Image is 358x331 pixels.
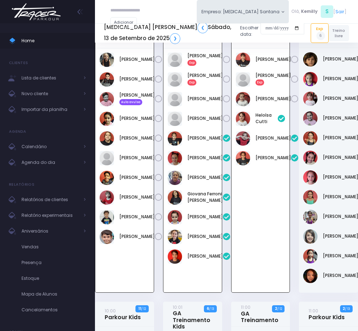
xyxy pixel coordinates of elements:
[105,307,141,321] a: 10:00Parkour Kids
[22,195,79,204] span: Relatórios de clientes
[119,99,142,105] span: Aula avulsa
[303,151,318,165] img: Isadora Soares de Sousa Santos
[303,111,318,126] img: Isabella Silva Manari
[22,36,86,45] span: Home
[256,135,291,141] a: [PERSON_NAME]
[168,53,182,67] img: Isabela kezam
[22,242,86,252] span: Vendas
[303,170,318,185] img: Julia Figueiredo
[104,22,235,44] h5: [MEDICAL_DATA] [PERSON_NAME] Sábado, 13 de Setembro de 2025
[119,76,155,82] a: [PERSON_NAME]
[187,135,223,141] a: [PERSON_NAME]
[187,253,223,259] a: [PERSON_NAME]
[236,72,250,87] img: Luísa kezam
[141,307,146,311] small: / 12
[236,151,250,165] img: Manuela Teixeira Isique
[187,191,223,204] a: Giovana Ferroni [PERSON_NAME]
[170,33,180,44] a: ❯
[275,306,277,311] strong: 2
[9,177,34,192] h4: Relatórios
[110,17,137,28] a: Adicionar
[22,73,79,83] span: Lista de clientes
[236,131,250,146] img: Laís Silva de Mendonça
[22,89,79,98] span: Novo cliente
[100,112,114,126] img: Helena Sass Lopes
[343,306,345,311] strong: 2
[187,96,223,102] a: [PERSON_NAME]
[207,306,209,311] strong: 6
[187,60,196,65] span: Exp
[168,249,182,264] img: Maria Luísa Pazeti
[303,92,318,106] img: Isabella Dominici Andrade
[119,92,155,105] a: [PERSON_NAME] Aula avulsa
[100,151,114,165] img: Lucas Marques
[303,72,318,86] img: BEATRIZ PIVATO
[335,8,344,15] a: Sair
[104,20,304,46] div: Escolher data:
[22,289,86,299] span: Mapa de Alunos
[256,79,264,85] span: Exp
[119,214,155,220] a: [PERSON_NAME]
[168,151,182,165] img: Ana Clara Rufino
[309,307,345,321] a: 11:00Parkour Kids
[303,269,318,283] img: Sofia Rodrigues Gonçalves
[168,72,182,87] img: Laura Kezam
[329,25,349,41] a: Treino livre
[173,304,182,310] small: 10:01
[309,308,318,314] small: 11:00
[100,171,114,185] img: Léo Sass Lopes
[303,210,318,224] img: Lorena Arcanjo Parreira
[256,96,291,102] a: [PERSON_NAME]
[168,92,182,106] img: Laís Bacini Amorim
[236,92,250,106] img: Marcela Herdt Garisto
[9,56,28,70] h4: Clientes
[256,56,291,63] a: [PERSON_NAME]
[22,142,79,151] span: Calendário
[22,105,79,114] span: Importar da planilha
[277,307,282,311] small: / 12
[241,304,278,323] a: 11:00GA Treinamento
[168,190,182,205] img: Giovana Ferroni Gimenes de Almeida
[187,174,223,181] a: [PERSON_NAME]
[256,155,291,161] a: [PERSON_NAME]
[289,4,349,19] div: [ ]
[345,307,350,311] small: / 13
[187,115,223,122] a: [PERSON_NAME]
[168,131,182,146] img: Alice Silva de Mendonça
[22,305,86,315] span: Cancelamentos
[119,115,155,122] a: [PERSON_NAME]
[236,53,250,67] img: Diana ferreira dos santos
[291,8,300,15] span: Olá,
[303,190,318,204] img: Larissa Yamaguchi
[119,135,155,141] a: [PERSON_NAME]
[100,131,114,146] img: Laís de Moraes Salgado
[119,155,155,161] a: [PERSON_NAME]
[241,304,250,310] small: 11:00
[301,8,318,15] span: Kemilly
[119,56,155,63] a: [PERSON_NAME]
[311,23,329,43] a: Exp6
[197,22,208,33] a: ❮
[316,31,325,40] span: 6
[168,171,182,185] img: Ana Clara Vicalvi DOliveira Lima
[187,155,223,161] a: [PERSON_NAME]
[100,230,114,244] img: Thomás Capovilla Rodrigues
[100,72,114,87] img: Benicio Domingos Barbosa
[22,274,86,283] span: Estoque
[168,230,182,244] img: Lívia Fontoura Machado Liberal
[119,194,155,200] a: [PERSON_NAME]
[168,210,182,224] img: LAURA ORTIZ CAMPOS VIEIRA
[187,72,223,85] a: [PERSON_NAME]Exp
[100,53,114,67] img: Arthur Amancio Baldasso
[22,211,79,220] span: Relatório experimentais
[138,306,141,311] strong: 11
[236,112,250,126] img: Heloísa Cutti Iagalo
[168,112,182,126] img: Manuela Quintilio Gonçalves Silva
[105,308,116,314] small: 10:00
[303,249,318,263] img: Serena Tseng
[187,233,223,240] a: [PERSON_NAME]
[187,53,223,65] a: [PERSON_NAME]Exp
[22,258,86,267] span: Presença
[119,174,155,181] a: [PERSON_NAME]
[187,79,196,85] span: Exp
